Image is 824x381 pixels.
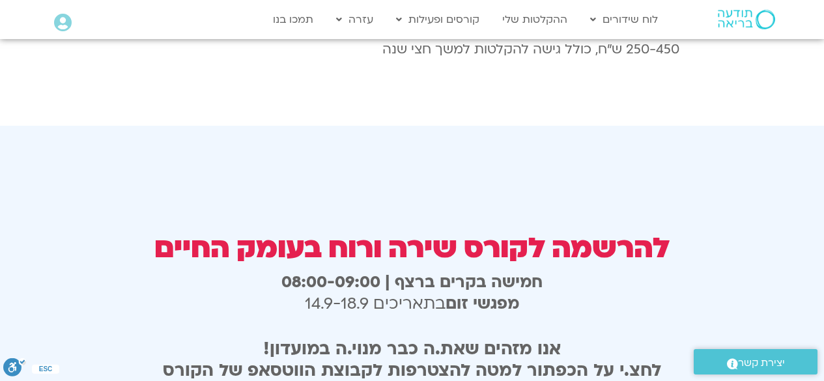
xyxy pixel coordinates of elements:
[266,7,320,32] a: תמכו בנו
[718,10,775,29] img: תודעה בריאה
[496,7,574,32] a: ההקלטות שלי
[94,272,730,315] h3: בתאריכים 14.9-18.9
[330,7,380,32] a: עזרה
[694,349,817,374] a: יצירת קשר
[390,7,486,32] a: קורסים ופעילות
[446,293,519,315] strong: מפגשי זום
[738,354,785,372] span: יצירת קשר
[94,230,730,266] h3: להרשמה לקורס שירה ורוח בעומק החיים
[584,7,664,32] a: לוח שידורים
[281,272,543,293] b: חמישה בקרים ברצף | 08:00-09:00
